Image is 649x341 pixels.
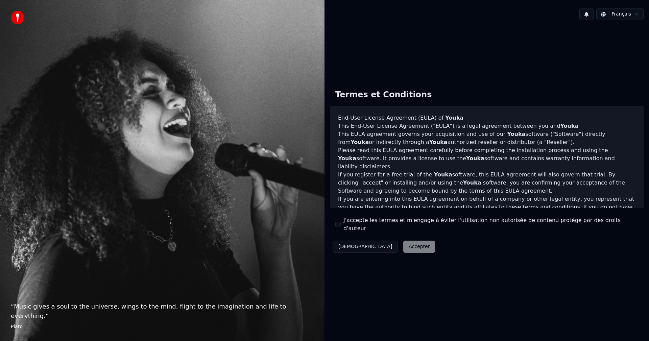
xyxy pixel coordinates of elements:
[463,179,481,186] span: Youka
[466,155,484,162] span: Youka
[507,131,525,137] span: Youka
[445,115,463,121] span: Youka
[343,216,638,233] label: J'accepte les termes et m'engage à éviter l'utilisation non autorisée de contenu protégé par des ...
[11,302,314,321] p: “ Music gives a soul to the universe, wings to the mind, flight to the imagination and life to ev...
[11,11,24,24] img: youka
[333,241,398,253] button: [DEMOGRAPHIC_DATA]
[434,171,452,178] span: Youka
[338,122,635,130] p: This End-User License Agreement ("EULA") is a legal agreement between you and
[11,323,314,330] footer: Plato
[330,84,437,106] div: Termes et Conditions
[429,139,448,145] span: Youka
[338,146,635,171] p: Please read this EULA agreement carefully before completing the installation process and using th...
[338,130,635,146] p: This EULA agreement governs your acquisition and use of our software ("Software") directly from o...
[338,155,356,162] span: Youka
[338,195,635,227] p: If you are entering into this EULA agreement on behalf of a company or other legal entity, you re...
[560,123,578,129] span: Youka
[351,139,369,145] span: Youka
[338,114,635,122] h3: End-User License Agreement (EULA) of
[338,171,635,195] p: If you register for a free trial of the software, this EULA agreement will also govern that trial...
